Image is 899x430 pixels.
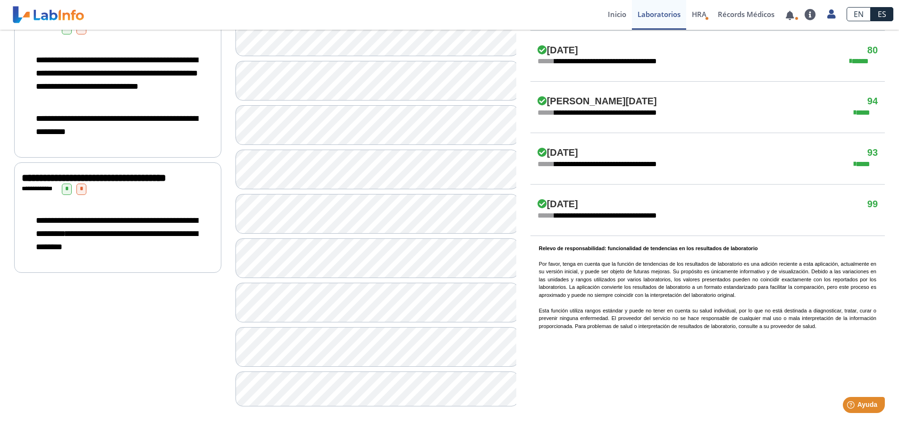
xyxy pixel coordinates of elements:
[867,45,878,56] h4: 80
[867,96,878,107] h4: 94
[847,7,871,21] a: EN
[539,245,876,330] p: Por favor, tenga en cuenta que la función de tendencias de los resultados de laboratorio es una a...
[538,45,578,56] h4: [DATE]
[539,245,758,251] b: Relevo de responsabilidad: funcionalidad de tendencias en los resultados de laboratorio
[815,393,889,420] iframe: Help widget launcher
[538,199,578,210] h4: [DATE]
[538,96,657,107] h4: [PERSON_NAME][DATE]
[538,147,578,159] h4: [DATE]
[867,147,878,159] h4: 93
[692,9,706,19] span: HRA
[871,7,893,21] a: ES
[867,199,878,210] h4: 99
